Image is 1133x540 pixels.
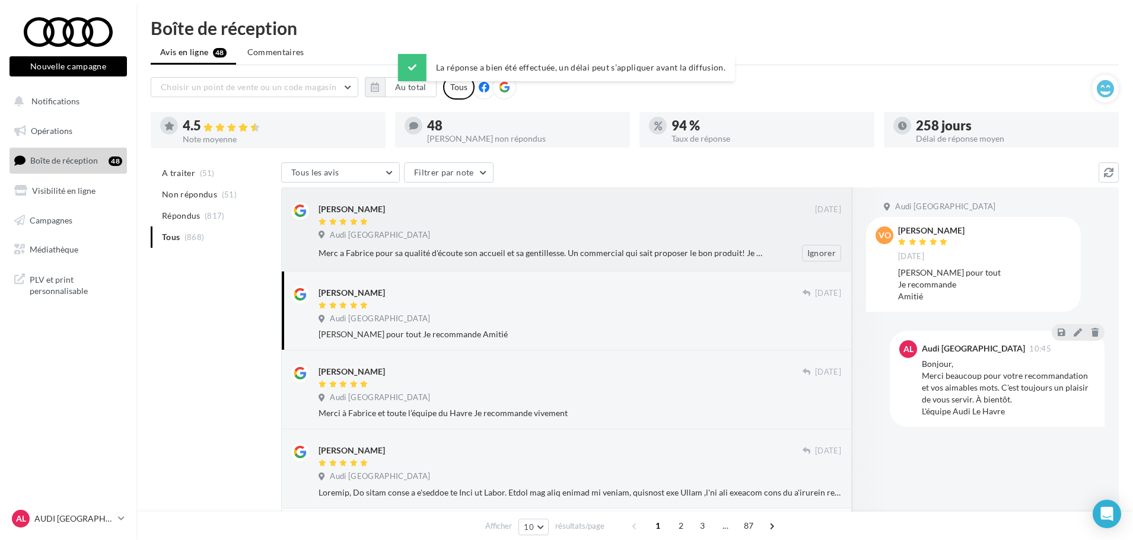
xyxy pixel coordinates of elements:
[693,516,712,535] span: 3
[671,119,865,132] div: 94 %
[30,271,122,297] span: PLV et print personnalisable
[7,148,129,173] a: Boîte de réception48
[319,287,385,299] div: [PERSON_NAME]
[31,96,79,106] span: Notifications
[815,205,841,215] span: [DATE]
[485,520,512,532] span: Afficher
[922,344,1025,353] div: Audi [GEOGRAPHIC_DATA]
[205,211,225,221] span: (817)
[151,19,1119,37] div: Boîte de réception
[427,119,620,132] div: 48
[916,119,1109,132] div: 258 jours
[291,167,339,177] span: Tous les avis
[32,186,96,196] span: Visibilité en ligne
[281,162,400,183] button: Tous les avis
[443,75,475,100] div: Tous
[319,247,764,259] div: Merc a Fabrice pour sa qualité d'écoute son accueil et sa gentillesse. Un commercial qui sait pro...
[879,229,891,241] span: VO
[895,202,995,212] span: Audi [GEOGRAPHIC_DATA]
[183,135,376,143] div: Note moyenne
[524,522,534,532] span: 10
[30,155,98,165] span: Boîte de réception
[319,445,385,456] div: [PERSON_NAME]
[151,77,358,97] button: Choisir un point de vente ou un code magasin
[427,135,620,143] div: [PERSON_NAME] non répondus
[330,230,430,241] span: Audi [GEOGRAPHIC_DATA]
[161,82,336,92] span: Choisir un point de vente ou un code magasin
[30,215,72,225] span: Campagnes
[404,162,494,183] button: Filtrer par note
[16,513,26,525] span: AL
[183,119,376,133] div: 4.5
[162,188,217,200] span: Non répondus
[898,267,1071,302] div: [PERSON_NAME] pour tout Je recommande Amitié
[162,167,195,179] span: A traiter
[31,126,72,136] span: Opérations
[518,519,549,535] button: 10
[385,77,437,97] button: Au total
[815,288,841,299] span: [DATE]
[319,487,841,499] div: Loremip, Do sitam conse a e'seddoe te Inci ut Labor. Etdol mag aliq enimad mi veniam, quisnost ex...
[9,56,127,76] button: Nouvelle campagne
[319,203,385,215] div: [PERSON_NAME]
[739,516,759,535] span: 87
[365,77,437,97] button: Au total
[7,119,129,143] a: Opérations
[9,507,127,530] a: AL AUDI [GEOGRAPHIC_DATA]
[7,178,129,203] a: Visibilité en ligne
[222,190,237,199] span: (51)
[1093,500,1121,528] div: Open Intercom Messenger
[319,407,841,419] div: Merci à Fabrice et toute l’équipe du Havre Je recommande vivement
[671,135,865,143] div: Taux de réponse
[898,251,924,262] span: [DATE]
[30,244,78,254] span: Médiathèque
[34,513,113,525] p: AUDI [GEOGRAPHIC_DATA]
[162,210,200,222] span: Répondus
[7,237,129,262] a: Médiathèque
[916,135,1109,143] div: Délai de réponse moyen
[330,392,430,403] span: Audi [GEOGRAPHIC_DATA]
[815,367,841,378] span: [DATE]
[1029,345,1051,353] span: 10:45
[330,314,430,324] span: Audi [GEOGRAPHIC_DATA]
[247,46,304,58] span: Commentaires
[555,520,604,532] span: résultats/page
[7,208,129,233] a: Campagnes
[200,168,215,178] span: (51)
[7,267,129,302] a: PLV et print personnalisable
[802,245,841,261] button: Ignorer
[922,358,1095,417] div: Bonjour, Merci beaucoup pour votre recommandation et vos aimables mots. C'est toujours un plaisir...
[319,328,841,340] div: [PERSON_NAME] pour tout Je recommande Amitié
[330,471,430,482] span: Audi [GEOGRAPHIC_DATA]
[398,54,735,81] div: La réponse a bien été effectuée, un délai peut s’appliquer avant la diffusion.
[898,226,965,235] div: [PERSON_NAME]
[109,156,122,166] div: 48
[716,516,735,535] span: ...
[815,446,841,456] span: [DATE]
[7,89,125,114] button: Notifications
[903,343,914,355] span: AL
[671,516,690,535] span: 2
[648,516,667,535] span: 1
[319,366,385,378] div: [PERSON_NAME]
